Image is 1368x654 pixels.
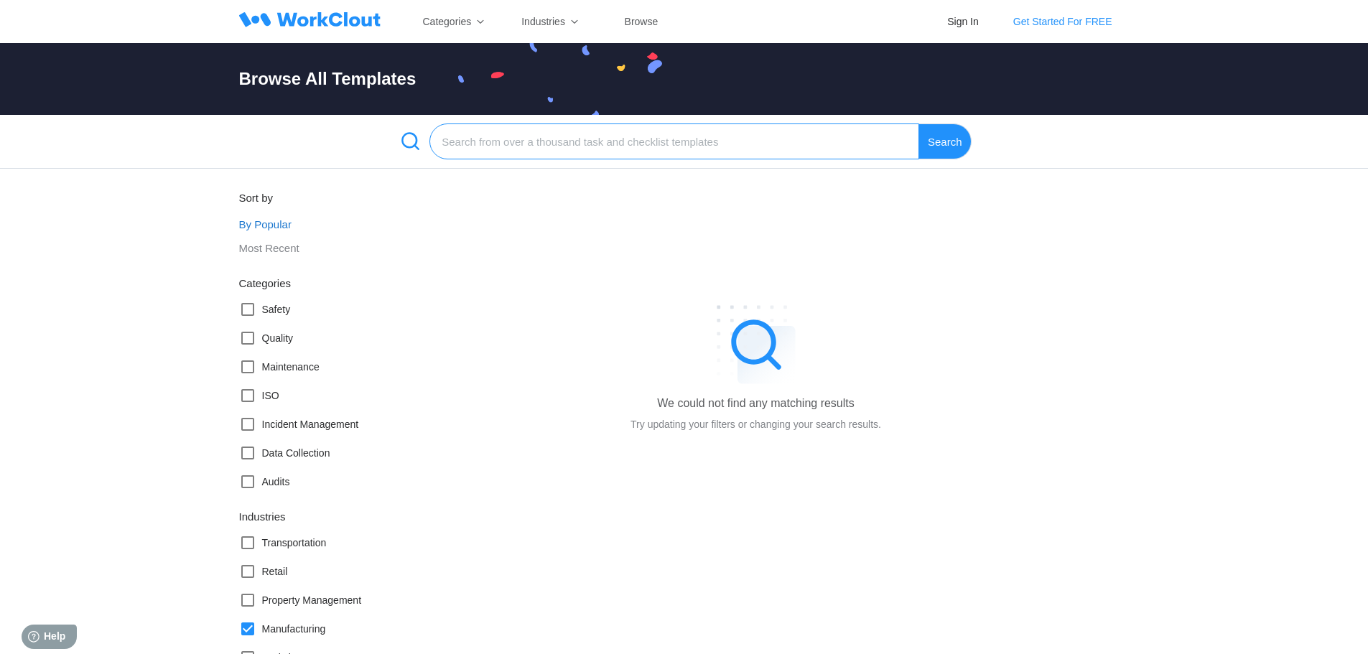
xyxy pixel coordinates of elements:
div: By Popular [239,212,383,236]
div: Industries [239,510,383,523]
div: We could not find any matching results [657,397,855,410]
label: Incident Management [239,413,359,436]
div: Browse All Templates [239,69,417,89]
label: Manufacturing [239,617,326,640]
label: Safety [239,298,291,321]
div: Search [919,123,972,159]
div: Try updating your filters or changing your search results. [631,416,881,434]
label: Audits [239,470,290,493]
div: Sort by [239,192,383,204]
div: Most Recent [239,236,383,260]
div: Industries [521,16,565,27]
div: Get Started For FREE [1013,16,1112,27]
div: Categories [239,277,383,289]
label: Quality [239,327,294,350]
label: Property Management [239,589,362,612]
input: Search from over a thousand task and checklist templates [429,123,919,159]
label: Retail [239,560,288,583]
div: Sign In [947,16,979,27]
div: Categories [423,16,472,27]
label: ISO [239,384,279,407]
label: Data Collection [239,442,330,464]
label: Maintenance [239,355,320,378]
label: Transportation [239,531,327,554]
